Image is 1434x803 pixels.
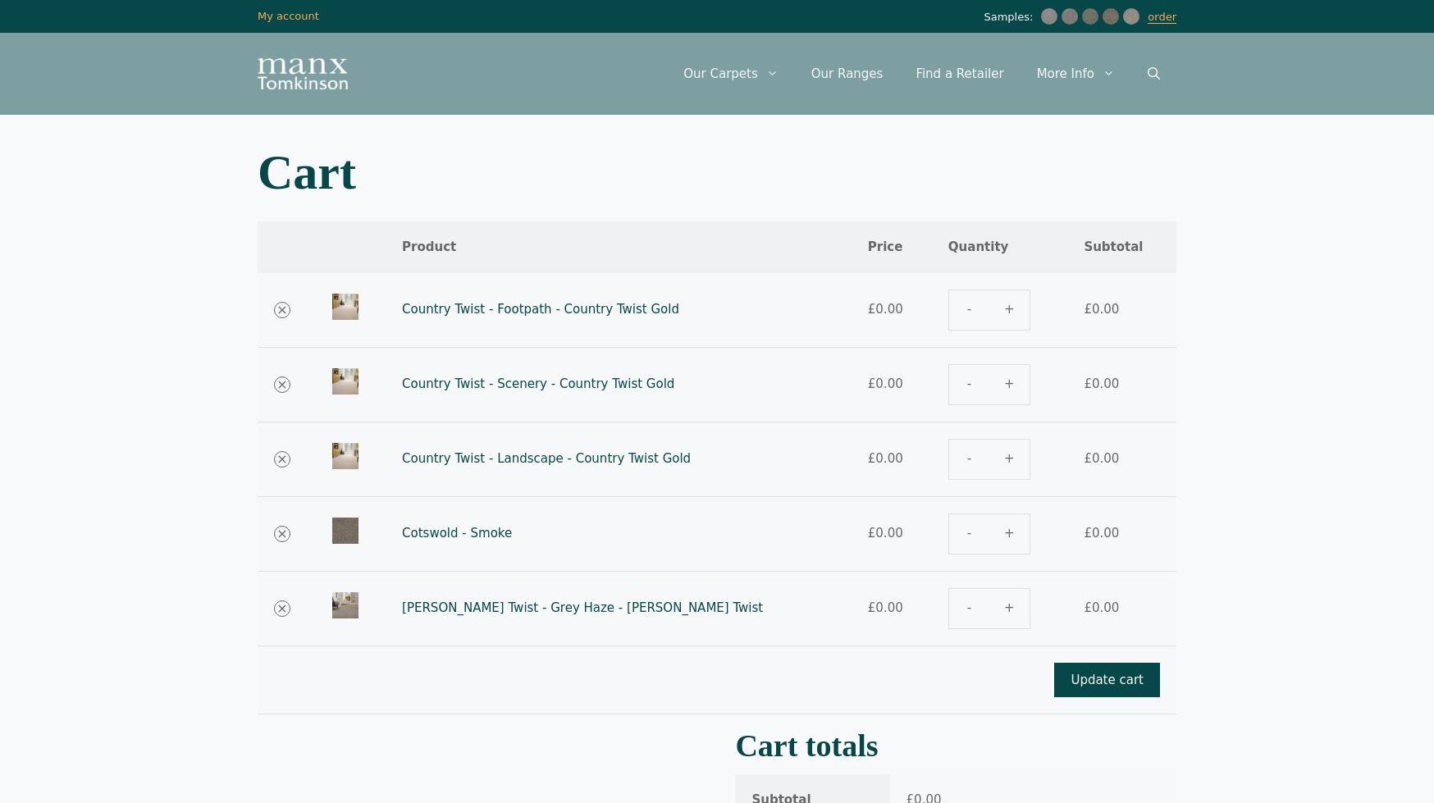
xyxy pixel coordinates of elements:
[402,600,763,615] a: [PERSON_NAME] Twist - Grey Haze - [PERSON_NAME] Twist
[1067,221,1176,273] th: Subtotal
[332,443,358,469] img: Country Twist
[868,451,876,466] span: £
[1148,11,1176,24] a: order
[1103,8,1119,25] img: Cotswold - Smoke
[1084,526,1092,541] span: £
[932,221,1068,273] th: Quantity
[868,376,876,391] span: £
[868,526,903,541] bdi: 0.00
[984,11,1037,25] span: Samples:
[1021,49,1131,98] a: More Info
[258,10,319,22] a: My account
[332,518,358,544] img: Cotswold - Smoke
[1082,8,1098,25] img: Country Twist - Landscape
[402,302,679,317] a: Country Twist - Footpath - Country Twist Gold
[1084,376,1092,391] span: £
[667,49,795,98] a: Our Carpets
[868,302,903,317] bdi: 0.00
[332,368,358,395] img: Country Twist
[1084,302,1119,317] bdi: 0.00
[868,526,876,541] span: £
[1084,451,1092,466] span: £
[1084,302,1092,317] span: £
[258,58,348,89] img: Manx Tomkinson
[274,302,290,318] a: Remove Country Twist - Footpath - Country Twist Gold from cart
[868,600,903,615] bdi: 0.00
[1131,49,1176,98] a: Open Search Bar
[258,148,1176,197] h1: Cart
[852,221,932,273] th: Price
[274,376,290,393] a: Remove Country Twist - Scenery - Country Twist Gold from cart
[795,49,900,98] a: Our Ranges
[1084,526,1119,541] bdi: 0.00
[667,49,1176,98] nav: Primary
[868,451,903,466] bdi: 0.00
[274,526,290,542] a: Remove Cotswold - Smoke from cart
[402,526,512,541] a: Cotswold - Smoke
[1084,600,1119,615] bdi: 0.00
[1084,376,1119,391] bdi: 0.00
[1062,8,1078,25] img: Country Twist - Scenery
[274,600,290,617] a: Remove Craven Twist - Grey Haze - Craven Twist from cart
[274,451,290,468] a: Remove Country Twist - Landscape - Country Twist Gold from cart
[1084,600,1092,615] span: £
[1041,8,1057,25] img: Country Twist - Footpath
[332,294,358,320] img: Country Twist
[332,592,358,618] img: Craven
[1084,451,1119,466] bdi: 0.00
[1054,663,1160,698] button: Update cart
[868,376,903,391] bdi: 0.00
[402,376,674,391] a: Country Twist - Scenery - Country Twist Gold
[899,49,1020,98] a: Find a Retailer
[402,451,691,466] a: Country Twist - Landscape - Country Twist Gold
[386,221,852,273] th: Product
[868,600,876,615] span: £
[1123,8,1139,25] img: Craven Grey Haze
[868,302,876,317] span: £
[735,734,1176,758] h2: Cart totals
